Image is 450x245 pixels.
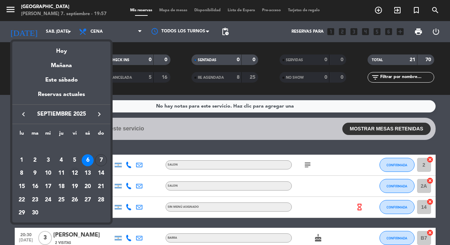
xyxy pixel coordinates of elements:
div: Este sábado [12,70,110,90]
div: 21 [95,181,107,193]
td: 25 de septiembre de 2025 [55,193,68,207]
td: 21 de septiembre de 2025 [94,180,108,193]
td: 10 de septiembre de 2025 [41,167,55,180]
div: 14 [95,167,107,179]
button: keyboard_arrow_left [17,110,30,119]
div: 30 [29,207,41,219]
td: 24 de septiembre de 2025 [41,193,55,207]
div: 1 [16,154,28,166]
td: 29 de septiembre de 2025 [15,207,28,220]
td: 11 de septiembre de 2025 [55,167,68,180]
td: 3 de septiembre de 2025 [41,154,55,167]
td: 18 de septiembre de 2025 [55,180,68,193]
i: keyboard_arrow_right [95,110,103,118]
div: 17 [42,181,54,193]
div: 7 [95,154,107,166]
div: 25 [55,194,67,206]
div: 27 [82,194,94,206]
td: 23 de septiembre de 2025 [28,193,42,207]
div: 9 [29,167,41,179]
div: 2 [29,154,41,166]
div: 20 [82,181,94,193]
div: Mañana [12,56,110,70]
div: 10 [42,167,54,179]
td: 22 de septiembre de 2025 [15,193,28,207]
td: 13 de septiembre de 2025 [81,167,95,180]
td: 16 de septiembre de 2025 [28,180,42,193]
div: 11 [55,167,67,179]
span: septiembre 2025 [30,110,93,119]
th: domingo [94,129,108,140]
td: 7 de septiembre de 2025 [94,154,108,167]
div: 4 [55,154,67,166]
td: 17 de septiembre de 2025 [41,180,55,193]
th: sábado [81,129,95,140]
div: 8 [16,167,28,179]
div: Hoy [12,41,110,56]
div: 3 [42,154,54,166]
div: 19 [69,181,81,193]
div: 22 [16,194,28,206]
div: 23 [29,194,41,206]
td: 26 de septiembre de 2025 [68,193,81,207]
td: 9 de septiembre de 2025 [28,167,42,180]
td: 14 de septiembre de 2025 [94,167,108,180]
div: 15 [16,181,28,193]
td: SEP. [15,140,108,154]
td: 5 de septiembre de 2025 [68,154,81,167]
th: jueves [55,129,68,140]
td: 20 de septiembre de 2025 [81,180,95,193]
div: Reservas actuales [12,90,110,104]
td: 2 de septiembre de 2025 [28,154,42,167]
td: 6 de septiembre de 2025 [81,154,95,167]
td: 30 de septiembre de 2025 [28,207,42,220]
td: 27 de septiembre de 2025 [81,193,95,207]
div: 18 [55,181,67,193]
td: 15 de septiembre de 2025 [15,180,28,193]
th: martes [28,129,42,140]
div: 28 [95,194,107,206]
div: 29 [16,207,28,219]
i: keyboard_arrow_left [19,110,28,118]
td: 1 de septiembre de 2025 [15,154,28,167]
td: 28 de septiembre de 2025 [94,193,108,207]
button: keyboard_arrow_right [93,110,106,119]
div: 12 [69,167,81,179]
td: 12 de septiembre de 2025 [68,167,81,180]
div: 24 [42,194,54,206]
div: 26 [69,194,81,206]
div: 5 [69,154,81,166]
th: lunes [15,129,28,140]
td: 8 de septiembre de 2025 [15,167,28,180]
th: viernes [68,129,81,140]
td: 4 de septiembre de 2025 [55,154,68,167]
div: 13 [82,167,94,179]
div: 16 [29,181,41,193]
td: 19 de septiembre de 2025 [68,180,81,193]
div: 6 [82,154,94,166]
th: miércoles [41,129,55,140]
